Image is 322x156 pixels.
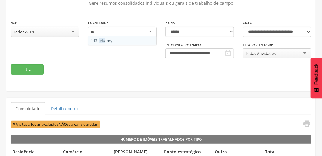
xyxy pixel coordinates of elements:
[11,102,45,115] a: Consolidado
[61,149,109,156] legend: Comércio
[99,38,105,43] span: Mu
[11,20,17,25] label: ACE
[13,29,34,34] div: Todos ACEs
[225,50,232,57] i: 
[88,20,108,25] label: Localidade
[299,119,311,129] a: 
[314,64,319,85] span: Feedback
[59,122,67,127] b: NÃO
[165,42,201,47] label: Intervalo de Tempo
[243,42,273,47] label: Tipo de Atividade
[11,149,58,156] legend: Residência
[88,36,156,45] div: 143 - tary
[11,64,44,75] button: Filtrar
[263,149,311,156] legend: Total
[303,119,311,128] i: 
[311,58,322,98] button: Feedback - Mostrar pesquisa
[165,20,175,25] label: Ficha
[162,149,210,156] legend: Ponto estratégico
[11,135,311,144] legend: Número de Imóveis Trabalhados por Tipo
[112,149,159,156] legend: [PERSON_NAME]
[213,149,260,156] legend: Outro
[245,51,276,56] div: Todas Atividades
[243,20,252,25] label: Ciclo
[46,102,84,115] a: Detalhamento
[11,121,100,128] span: * Visitas à locais excluídos são consideradas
